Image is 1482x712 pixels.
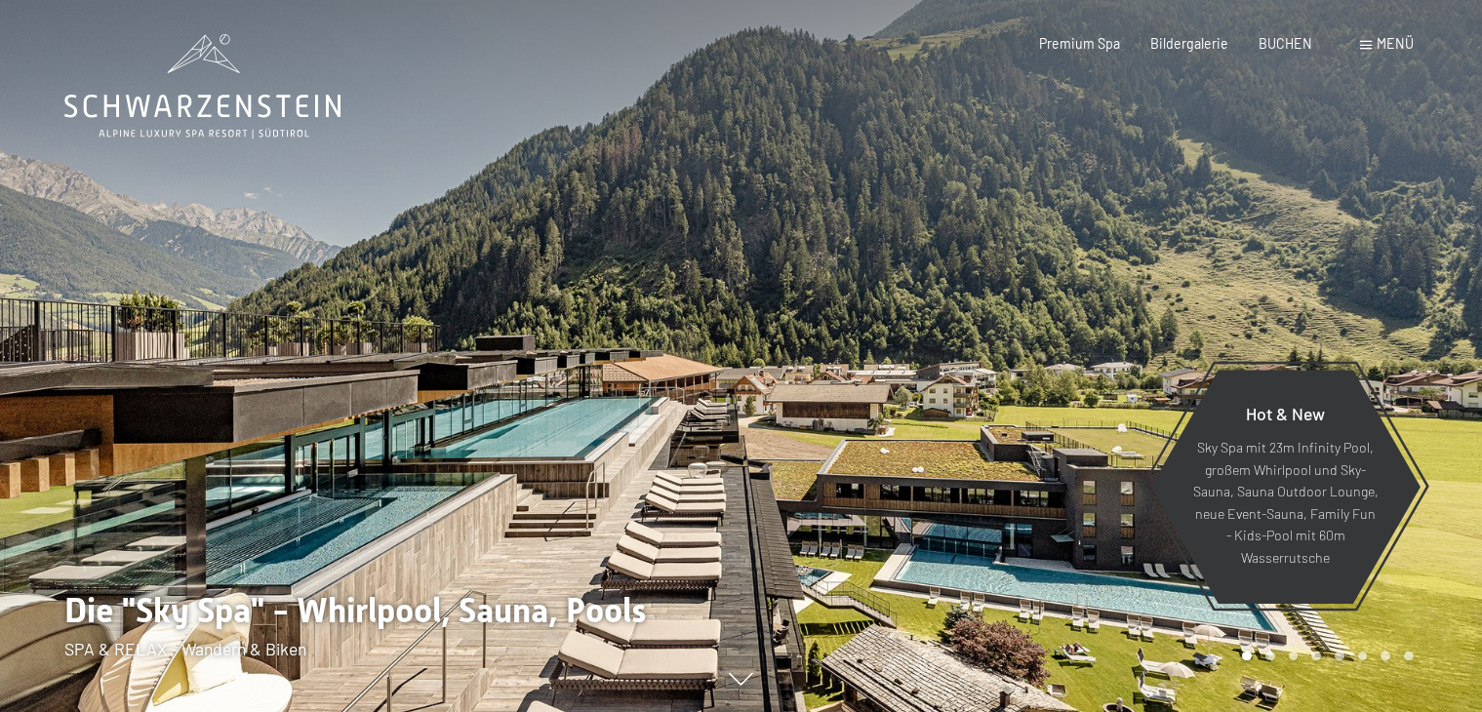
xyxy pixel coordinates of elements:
a: BUCHEN [1259,35,1312,52]
span: Hot & New [1246,403,1325,424]
div: Carousel Page 3 [1289,652,1299,661]
p: Sky Spa mit 23m Infinity Pool, großem Whirlpool und Sky-Sauna, Sauna Outdoor Lounge, neue Event-S... [1192,438,1379,570]
span: Menü [1377,35,1414,52]
div: Carousel Page 1 (Current Slide) [1242,652,1252,661]
div: Carousel Pagination [1235,652,1413,661]
div: Carousel Page 5 [1335,652,1344,661]
div: Carousel Page 4 [1311,652,1321,661]
a: Premium Spa [1039,35,1120,52]
a: Hot & New Sky Spa mit 23m Infinity Pool, großem Whirlpool und Sky-Sauna, Sauna Outdoor Lounge, ne... [1149,369,1422,605]
div: Carousel Page 7 [1381,652,1390,661]
a: Bildergalerie [1150,35,1228,52]
div: Carousel Page 2 [1265,652,1275,661]
div: Carousel Page 8 [1404,652,1414,661]
div: Carousel Page 6 [1358,652,1368,661]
